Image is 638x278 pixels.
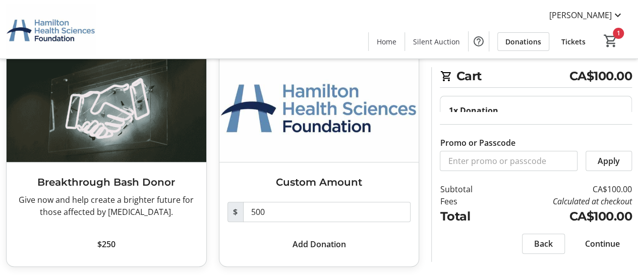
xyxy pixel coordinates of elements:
td: Calculated at checkout [496,195,632,207]
h2: Cart [440,67,632,88]
span: Add Donation [292,238,345,250]
a: Donations [497,32,549,51]
span: $ [227,202,244,222]
input: Donation Amount [243,202,411,222]
span: $250 [97,238,115,250]
td: Fees [440,195,495,207]
span: Silent Auction [413,36,460,47]
a: Home [369,32,404,51]
h3: Custom Amount [227,175,411,190]
span: Donations [505,36,541,47]
button: Apply [586,151,632,171]
div: 1x Donation [448,104,623,117]
button: [PERSON_NAME] [541,7,632,23]
a: Silent Auction [405,32,468,51]
img: Hamilton Health Sciences Foundation's Logo [6,4,96,54]
span: Home [377,36,396,47]
span: Continue [585,238,620,250]
button: Add Donation [227,234,411,254]
td: Total [440,207,495,226]
img: Breakthrough Bash Donor [7,49,206,162]
input: Enter promo or passcode [440,151,577,171]
div: Give now and help create a brighter future for those affected by [MEDICAL_DATA]. [15,194,198,218]
td: CA$100.00 [496,183,632,195]
button: Help [469,31,489,51]
td: Subtotal [440,183,495,195]
button: Continue [573,234,632,254]
button: Back [522,234,565,254]
label: Promo or Passcode [440,137,515,149]
button: $250 [15,234,198,254]
span: CA$100.00 [569,67,632,85]
h3: Breakthrough Bash Donor [15,175,198,190]
td: CA$100.00 [496,207,632,226]
span: [PERSON_NAME] [549,9,612,21]
span: Tickets [561,36,586,47]
button: Cart [602,32,620,50]
a: Tickets [553,32,594,51]
span: Apply [598,155,620,167]
span: Back [534,238,553,250]
img: Custom Amount [219,49,419,162]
